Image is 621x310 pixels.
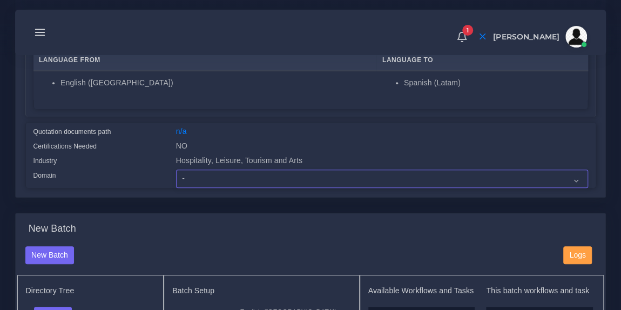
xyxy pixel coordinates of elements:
[453,31,471,43] a: 1
[33,156,57,166] label: Industry
[25,246,75,265] button: New Batch
[404,77,582,89] li: Spanish (Latam)
[376,49,588,71] th: Language To
[168,140,596,155] div: NO
[493,33,559,41] span: [PERSON_NAME]
[462,25,473,36] span: 1
[60,77,371,89] li: English ([GEOGRAPHIC_DATA])
[26,286,156,295] h5: Directory Tree
[569,251,585,259] span: Logs
[565,26,587,48] img: avatar
[172,286,350,295] h5: Batch Setup
[168,155,596,170] div: Hospitality, Leisure, Tourism and Arts
[29,223,76,235] h4: New Batch
[33,127,111,137] label: Quotation documents path
[33,171,56,180] label: Domain
[368,286,475,295] h5: Available Workflows and Tasks
[488,26,591,48] a: [PERSON_NAME]avatar
[486,286,593,295] h5: This batch workflows and task
[563,246,592,265] button: Logs
[33,49,377,71] th: Language From
[176,127,187,136] a: n/a
[25,250,75,259] a: New Batch
[33,141,97,151] label: Certifications Needed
